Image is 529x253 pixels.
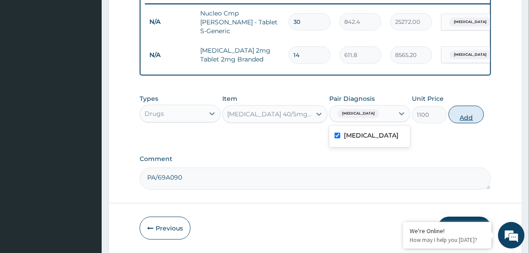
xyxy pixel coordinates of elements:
[140,217,190,240] button: Previous
[338,109,379,118] span: [MEDICAL_DATA]
[51,72,122,161] span: We're online!
[140,155,491,163] label: Comment
[4,163,168,194] textarea: Type your message and hit 'Enter'
[196,42,284,68] td: [MEDICAL_DATA] 2mg Tablet 2mg Branded
[412,94,444,103] label: Unit Price
[438,217,491,240] button: Submit
[329,94,375,103] label: Pair Diagnosis
[449,106,484,123] button: Add
[449,50,491,59] span: [MEDICAL_DATA]
[344,131,399,140] label: [MEDICAL_DATA]
[227,110,312,119] div: [MEDICAL_DATA] 40/5mg Tablet 40/5mg Branded
[196,4,284,40] td: Nucleo Cmp [PERSON_NAME] - Tablet S-Generic
[140,95,158,103] label: Types
[222,94,237,103] label: Item
[410,227,485,235] div: We're Online!
[449,18,491,27] span: [MEDICAL_DATA]
[145,4,166,26] div: Minimize live chat window
[46,50,148,61] div: Chat with us now
[145,109,164,118] div: Drugs
[145,14,196,30] td: N/A
[16,44,36,66] img: d_794563401_company_1708531726252_794563401
[410,236,485,244] p: How may I help you today?
[145,47,196,63] td: N/A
